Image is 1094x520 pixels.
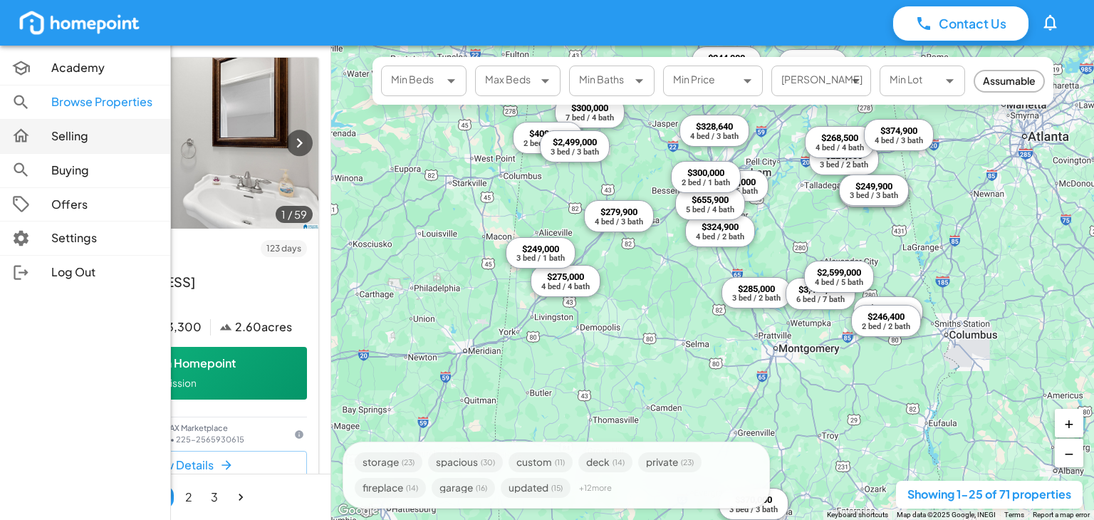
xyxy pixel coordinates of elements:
[732,294,781,302] div: 3 bed / 2 bath
[51,94,159,110] p: Browse Properties
[51,197,159,213] p: Offers
[261,242,307,255] span: 123 days
[579,484,612,492] span: + 12 more
[551,484,563,492] span: ( 15 )
[595,218,643,226] div: 4 bed / 3 bath
[638,452,702,472] div: private(23)
[863,303,912,314] div: $375,000
[689,132,738,140] div: 4 bed / 3 bath
[335,501,382,520] a: Open this area in Google Maps (opens a new window)
[815,144,863,152] div: 4 bed / 4 bath
[51,264,159,281] p: Log Out
[550,148,598,156] div: 3 bed / 3 bath
[586,457,610,467] span: deck
[70,272,307,291] p: [STREET_ADDRESS]
[235,319,292,336] p: 2.60 acres
[695,233,744,241] div: 4 bed / 2 bath
[729,506,778,514] div: 3 bed / 3 bath
[681,179,729,187] div: 2 bed / 1 bath
[689,121,738,132] div: $328,640
[815,267,863,279] div: $2,599,000
[686,194,734,206] div: $655,900
[355,452,422,472] div: storage(23)
[406,484,418,492] span: ( 14 )
[541,283,590,291] div: 4 bed / 4 bath
[51,128,159,145] p: Selling
[974,70,1045,93] div: Assumable
[939,14,1006,33] p: Contact Us
[702,53,751,64] div: $244,900
[150,423,228,432] span: RE/MAX Marketplace
[439,483,473,493] span: garage
[862,323,910,331] div: 2 bed / 2 bath
[732,284,781,295] div: $285,000
[51,162,159,179] p: Buying
[291,427,307,442] button: IDX information is provided exclusively for consumers' personal, non-commercial use and may not b...
[819,161,868,169] div: 3 bed / 2 bath
[516,254,564,262] div: 3 bed / 1 bath
[70,434,286,446] p: Listed by: [PERSON_NAME] • 225-2565930615
[516,457,552,467] span: custom
[58,58,318,229] img: 253 County Road 203
[123,486,254,509] nav: pagination navigation
[516,244,564,255] div: $249,000
[523,140,571,147] div: 2 bed / 5 bath
[541,271,590,283] div: $275,000
[402,459,415,466] span: ( 23 )
[481,459,495,466] span: ( 30 )
[363,457,399,467] span: storage
[51,230,159,246] p: Settings
[849,192,897,199] div: 3 bed / 3 bath
[862,311,910,323] div: $246,400
[695,222,744,233] div: $324,900
[229,486,252,509] button: Go to next page
[686,206,734,214] div: 5 bed / 4 bath
[874,125,922,137] div: $374,900
[613,459,625,466] span: ( 14 )
[167,319,202,336] p: 3,300
[70,423,286,433] p: Courtesy of GALMLS •
[827,510,888,520] button: Keyboard shortcuts
[203,486,226,509] button: Go to page 3
[523,128,571,140] div: $409,900
[595,207,643,218] div: $279,900
[51,60,159,76] p: Academy
[681,167,729,179] div: $300,000
[70,291,307,308] p: Boaz , AL
[355,478,426,498] div: fireplace(14)
[815,132,863,144] div: $268,500
[428,452,503,472] div: spacious(30)
[436,457,478,467] span: spacious
[1033,511,1090,519] a: Report a map error
[276,207,313,222] span: 1 / 59
[729,494,778,506] div: $370,000
[849,181,897,192] div: $249,900
[432,478,495,498] div: garage(16)
[335,501,382,520] img: Google
[78,355,298,372] p: Save $12,397 with Homepoint
[874,137,922,145] div: 4 bed / 3 bath
[501,478,571,498] div: updated(15)
[509,483,548,493] span: updated
[1055,439,1083,467] button: −
[646,457,678,467] span: private
[476,484,487,492] span: ( 16 )
[796,284,845,296] div: $3,495,000
[788,56,836,67] div: $579,900
[907,487,1071,503] p: Showing 1-25 of 71 properties
[815,279,863,286] div: 4 bed / 5 bath
[363,483,403,493] span: fireplace
[70,451,307,479] button: View Details
[1055,409,1083,437] button: +
[177,486,200,509] button: Go to page 2
[550,137,598,148] div: $2,499,000
[565,103,613,114] div: $300,000
[578,452,632,472] div: deck(14)
[565,114,613,122] div: 7 bed / 4 bath
[17,9,142,37] img: homepoint_logo_white.png
[897,511,996,519] span: Map data ©2025 Google, INEGI
[509,452,573,472] div: custom(11)
[681,459,694,466] span: ( 23 )
[975,73,1043,88] span: Assumable
[796,296,845,303] div: 6 bed / 7 bath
